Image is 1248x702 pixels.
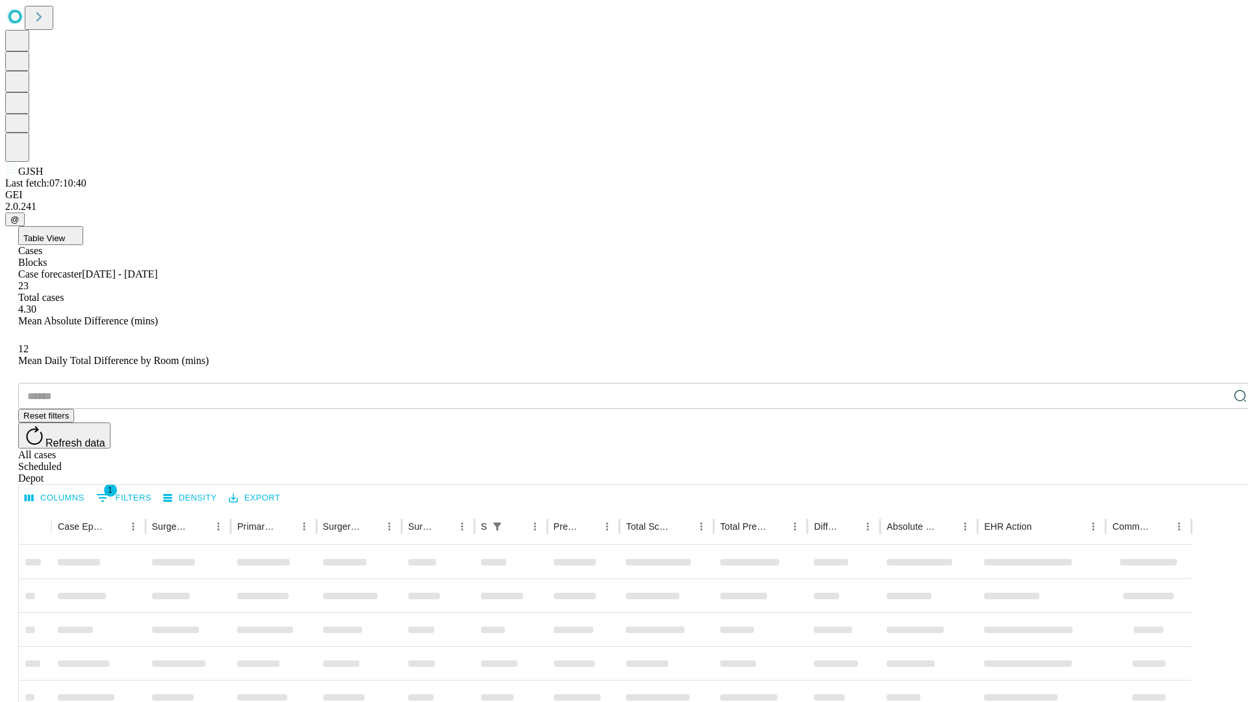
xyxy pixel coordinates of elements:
button: Density [160,488,220,508]
button: Menu [786,517,804,536]
button: Show filters [93,487,155,508]
button: Menu [692,517,710,536]
div: 2.0.241 [5,201,1243,213]
div: Predicted In Room Duration [554,521,579,532]
button: Sort [362,517,380,536]
button: @ [5,213,25,226]
button: Menu [526,517,544,536]
button: Menu [124,517,142,536]
button: Menu [209,517,227,536]
div: Surgery Date [408,521,434,532]
button: Select columns [21,488,88,508]
button: Sort [277,517,295,536]
button: Sort [938,517,956,536]
button: Menu [380,517,398,536]
button: Menu [598,517,616,536]
button: Sort [1033,517,1051,536]
span: Mean Absolute Difference (mins) [18,315,158,326]
button: Menu [1084,517,1102,536]
div: Comments [1112,521,1150,532]
span: Last fetch: 07:10:40 [5,177,86,188]
button: Sort [106,517,124,536]
span: Mean Daily Total Difference by Room (mins) [18,355,209,366]
button: Sort [191,517,209,536]
button: Show filters [488,517,506,536]
span: [DATE] - [DATE] [82,268,157,279]
div: Total Scheduled Duration [626,521,673,532]
span: Case forecaster [18,268,82,279]
button: Menu [295,517,313,536]
button: Sort [840,517,859,536]
button: Menu [859,517,877,536]
span: 23 [18,280,29,291]
span: GJSH [18,166,43,177]
button: Table View [18,226,83,245]
div: Surgeon Name [152,521,190,532]
span: 4.30 [18,304,36,315]
span: Table View [23,233,65,243]
span: @ [10,214,19,224]
button: Sort [435,517,453,536]
div: Surgery Name [323,521,361,532]
div: Scheduled In Room Duration [481,521,487,532]
div: Absolute Difference [887,521,937,532]
div: GEI [5,189,1243,201]
button: Menu [1170,517,1188,536]
button: Sort [674,517,692,536]
button: Menu [956,517,974,536]
button: Menu [453,517,471,536]
button: Refresh data [18,422,110,448]
button: Export [226,488,283,508]
span: Refresh data [45,437,105,448]
div: Total Predicted Duration [720,521,767,532]
button: Reset filters [18,409,74,422]
span: 1 [104,484,117,497]
button: Sort [580,517,598,536]
button: Sort [508,517,526,536]
span: Reset filters [23,411,69,421]
div: Primary Service [237,521,275,532]
span: 12 [18,343,29,354]
span: Total cases [18,292,64,303]
button: Sort [1152,517,1170,536]
div: 1 active filter [488,517,506,536]
div: Case Epic Id [58,521,105,532]
button: Sort [768,517,786,536]
div: Difference [814,521,839,532]
div: EHR Action [984,521,1032,532]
